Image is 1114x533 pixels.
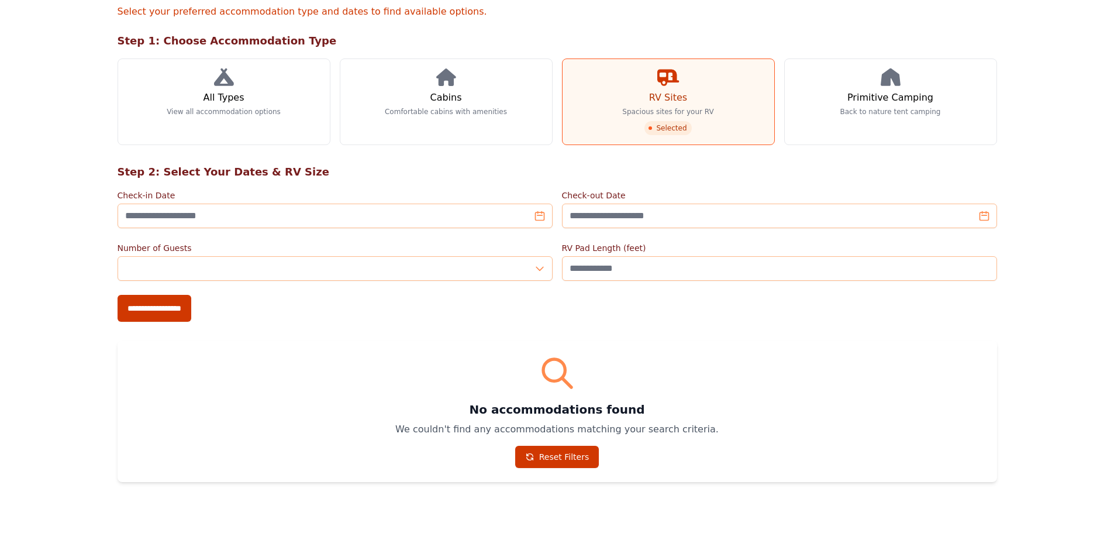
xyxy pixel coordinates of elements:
label: Check-in Date [118,190,553,201]
a: Cabins Comfortable cabins with amenities [340,59,553,145]
h3: All Types [203,91,244,105]
h2: Step 1: Choose Accommodation Type [118,33,997,49]
label: Number of Guests [118,242,553,254]
a: Reset Filters [515,446,599,468]
label: Check-out Date [562,190,997,201]
p: Back to nature tent camping [840,107,941,116]
span: Selected [644,121,691,135]
a: All Types View all accommodation options [118,59,330,145]
h3: No accommodations found [132,401,983,418]
p: Spacious sites for your RV [622,107,713,116]
p: View all accommodation options [167,107,281,116]
a: Primitive Camping Back to nature tent camping [784,59,997,145]
h3: Primitive Camping [847,91,933,105]
h3: Cabins [430,91,461,105]
h2: Step 2: Select Your Dates & RV Size [118,164,997,180]
p: Select your preferred accommodation type and dates to find available options. [118,5,997,19]
label: RV Pad Length (feet) [562,242,997,254]
p: Comfortable cabins with amenities [385,107,507,116]
a: RV Sites Spacious sites for your RV Selected [562,59,775,145]
p: We couldn't find any accommodations matching your search criteria. [132,422,983,436]
h3: RV Sites [649,91,687,105]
